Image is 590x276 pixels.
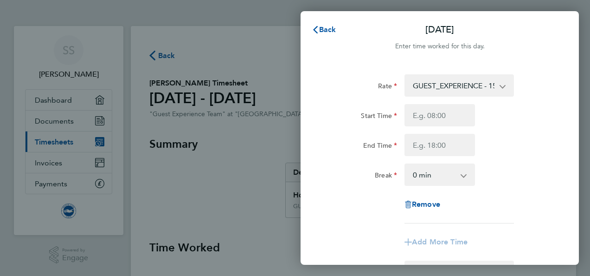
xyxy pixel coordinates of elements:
input: E.g. 18:00 [404,134,475,156]
label: Break [375,171,397,182]
label: Rate [378,82,397,93]
input: E.g. 08:00 [404,104,475,126]
label: Start Time [361,112,397,123]
button: Remove [404,201,440,208]
button: Back [302,20,346,39]
span: Back [319,25,336,34]
span: Remove [412,200,440,209]
div: Enter time worked for this day. [301,41,579,52]
p: [DATE] [425,23,454,36]
label: End Time [363,141,397,152]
